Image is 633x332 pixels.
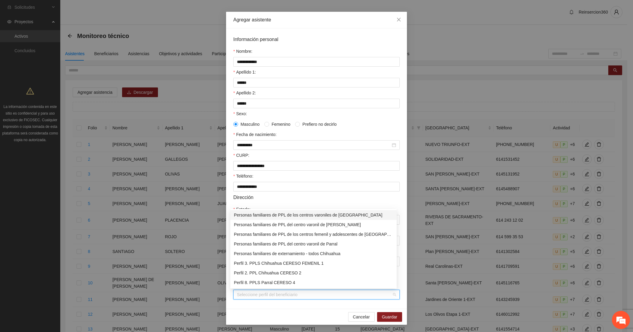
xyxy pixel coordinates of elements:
[269,121,293,128] span: Femenino
[230,258,397,268] div: Perfil 3. PPLS Chihuahua CERESO FEMENIL 1
[348,312,375,322] button: Cancelar
[233,194,254,201] span: Dirección
[396,17,401,22] span: close
[233,161,400,171] input: CURP:
[233,57,400,67] input: Nombre:
[238,121,262,128] span: Masculino
[233,182,400,191] input: Teléfono:
[230,249,397,258] div: Personas familiares de externamiento - todos Chihuahua
[234,241,393,247] div: Personas familiares de PPL del centro varonil de Parral
[233,78,400,87] input: Apellido 1:
[234,260,393,267] div: Perfil 3. PPLS Chihuahua CERESO FEMENIL 1
[353,314,370,320] span: Cancelar
[233,206,250,213] label: Estado:
[234,270,393,276] div: Perfil 2. PPL Chihuahua CERESO 2
[230,220,397,229] div: Personas familiares de PPL del centro varonil de Cuauhtémoc
[233,48,252,55] label: Nombre:
[382,314,397,320] span: Guardar
[300,121,339,128] span: Prefiero no decirlo
[230,278,397,287] div: Perfil 8. PPLS Parral CERESO 4
[377,312,402,322] button: Guardar
[237,142,391,148] input: Fecha de nacimiento:
[233,90,256,96] label: Apellido 2:
[233,99,400,108] input: Apellido 2:
[234,231,393,238] div: Personas familiares de PPL de los centros femenil y adolescentes de [GEOGRAPHIC_DATA]
[234,279,393,286] div: Perfil 8. PPLS Parral CERESO 4
[230,210,397,220] div: Personas familiares de PPL de los centros varoniles de Chihuahua
[233,69,256,75] label: Apellido 1:
[233,173,253,179] label: Teléfono:
[230,268,397,278] div: Perfil 2. PPL Chihuahua CERESO 2
[233,152,249,159] label: CURP:
[391,12,407,28] button: Close
[35,81,83,141] span: Estamos en línea.
[230,239,397,249] div: Personas familiares de PPL del centro varonil de Parral
[234,221,393,228] div: Personas familiares de PPL del centro varonil de [PERSON_NAME]
[233,36,278,43] span: Información personal
[230,229,397,239] div: Personas familiares de PPL de los centros femenil y adolescentes de Chihuahua
[233,17,400,23] div: Agregar asistente
[234,250,393,257] div: Personas familiares de externamiento - todos Chihuahua
[31,31,101,39] div: Chatee con nosotros ahora
[234,212,393,218] div: Personas familiares de PPL de los centros varoniles de [GEOGRAPHIC_DATA]
[233,131,276,138] label: Fecha de nacimiento:
[233,110,247,117] label: Sexo:
[99,3,113,17] div: Minimizar ventana de chat en vivo
[3,165,115,186] textarea: Escriba su mensaje y pulse “Intro”
[237,290,392,299] input: Perfil de beneficiario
